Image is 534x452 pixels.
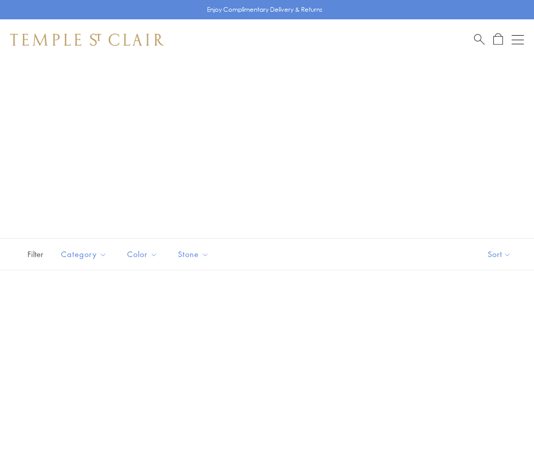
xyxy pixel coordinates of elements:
[53,243,114,266] button: Category
[173,248,217,261] span: Stone
[10,34,164,46] img: Temple St. Clair
[474,33,485,46] a: Search
[512,34,524,46] button: Open navigation
[120,243,165,266] button: Color
[493,33,503,46] a: Open Shopping Bag
[465,239,534,270] button: Show sort by
[122,248,165,261] span: Color
[207,5,322,15] p: Enjoy Complimentary Delivery & Returns
[56,248,114,261] span: Category
[170,243,217,266] button: Stone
